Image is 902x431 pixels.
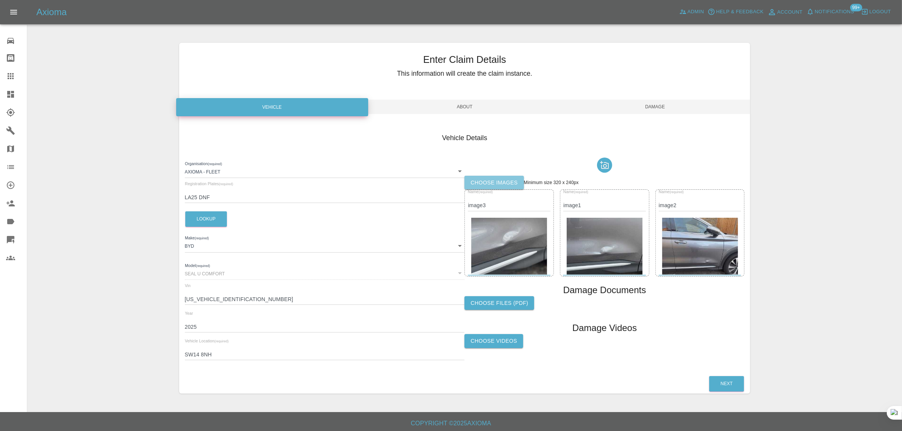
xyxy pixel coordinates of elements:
div: SEAL U COMFORT [185,266,465,280]
button: Next [709,376,744,392]
a: Account [766,6,805,18]
span: Vin [185,283,191,288]
label: Model [185,262,210,269]
small: (required) [479,191,493,194]
span: Registration Plates [185,181,233,186]
h1: Damage Documents [563,284,646,296]
label: Choose images [464,176,524,190]
span: Name [659,190,684,194]
a: Admin [677,6,706,18]
h5: Axioma [36,6,67,18]
small: (required) [214,340,228,343]
small: (required) [208,162,222,166]
h4: Vehicle Details [185,133,745,143]
button: Help & Feedback [706,6,765,18]
span: Minimum size 320 x 240px [524,180,579,185]
span: Logout [869,8,891,16]
span: Account [777,8,803,17]
div: Vehicle [176,98,368,116]
h5: This information will create the claim instance. [179,69,750,78]
small: (required) [574,191,588,194]
span: Help & Feedback [716,8,763,16]
span: About [369,100,560,114]
label: Choose files (pdf) [464,296,534,310]
span: Vehicle Location [185,339,228,343]
span: Notifications [815,8,854,16]
span: Name [563,190,588,194]
div: Axioma - Fleet [185,164,465,178]
h6: Copyright © 2025 Axioma [6,418,896,429]
span: Year [185,311,193,315]
button: Logout [859,6,893,18]
small: (required) [196,264,210,267]
h3: Enter Claim Details [179,52,750,67]
h1: Damage Videos [572,322,637,334]
button: Open drawer [5,3,23,21]
label: Organisation [185,161,222,167]
small: (required) [219,183,233,186]
label: Choose Videos [464,334,523,348]
span: Damage [560,100,750,114]
small: (required) [195,237,209,240]
span: Name [468,190,493,194]
button: Lookup [185,211,227,227]
div: BYD [185,239,465,252]
small: (required) [669,191,683,194]
span: Admin [688,8,704,16]
span: 99+ [850,4,862,11]
button: Notifications [805,6,856,18]
label: Make [185,235,209,241]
